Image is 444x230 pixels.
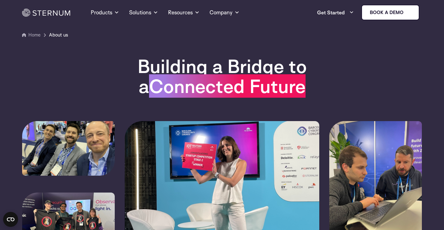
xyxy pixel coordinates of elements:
[210,1,239,24] a: Company
[101,56,343,96] h1: Building a Bridge to a
[361,5,419,20] a: Book a demo
[149,74,306,98] span: Connected Future
[406,10,411,15] img: sternum iot
[168,1,200,24] a: Resources
[129,1,158,24] a: Solutions
[317,6,354,19] a: Get Started
[91,1,119,24] a: Products
[3,212,18,227] button: Open CMP widget
[28,32,41,38] a: Home
[49,31,68,39] span: About us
